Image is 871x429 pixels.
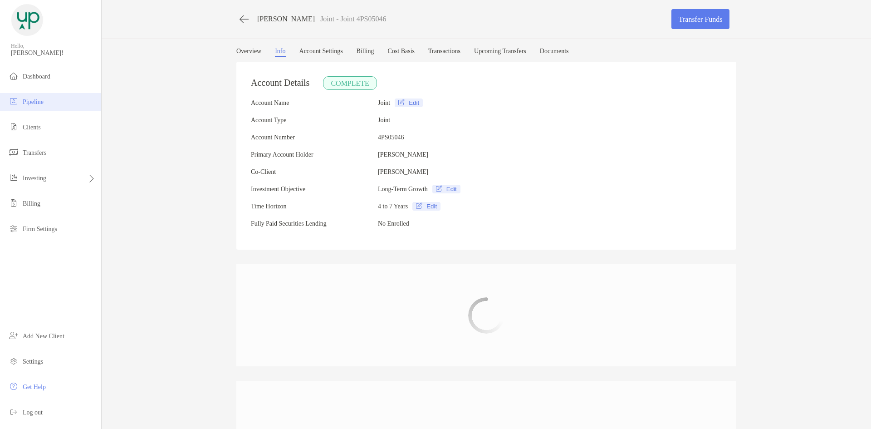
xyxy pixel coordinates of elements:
[251,97,378,108] p: Account Name
[23,333,64,340] span: Add New Client
[8,223,19,234] img: firm-settings icon
[251,76,377,90] h3: Account Details
[378,117,390,123] b: Joint
[251,132,378,143] p: Account Number
[251,166,378,178] p: Co-Client
[474,48,526,57] a: Upcoming Transfers
[387,48,415,57] a: Cost Basis
[8,330,19,341] img: add_new_client icon
[23,409,43,416] span: Log out
[8,172,19,183] img: investing icon
[378,134,404,141] b: 4PS05046
[331,78,369,89] p: COMPLETE
[23,73,50,80] span: Dashboard
[357,48,374,57] a: Billing
[251,201,378,212] p: Time Horizon
[275,48,285,57] a: Info
[11,49,96,57] span: [PERSON_NAME]!
[8,381,19,392] img: get-help icon
[378,151,428,158] b: [PERSON_NAME]
[320,15,386,23] p: Joint - Joint 4PS05046
[257,15,315,23] a: [PERSON_NAME]
[23,358,43,365] span: Settings
[299,48,343,57] a: Account Settings
[8,355,19,366] img: settings icon
[395,99,423,107] button: Edit
[251,114,378,126] p: Account Type
[8,406,19,417] img: logout icon
[251,218,378,229] p: Fully Paid Securities Lending
[251,149,378,160] p: Primary Account Holder
[8,121,19,132] img: clients icon
[23,149,46,156] span: Transfers
[11,4,44,36] img: Zoe Logo
[412,202,440,211] button: Edit
[23,124,41,131] span: Clients
[428,48,460,57] a: Transactions
[236,48,261,57] a: Overview
[8,96,19,107] img: pipeline icon
[23,200,40,207] span: Billing
[23,384,46,390] span: Get Help
[378,220,409,227] b: No Enrolled
[540,48,569,57] a: Documents
[23,175,46,182] span: Investing
[432,185,460,193] button: Edit
[378,186,428,192] b: Long-Term Growth
[378,168,428,175] b: [PERSON_NAME]
[378,203,408,210] b: 4 to 7 Years
[251,183,378,195] p: Investment Objective
[671,9,729,29] a: Transfer Funds
[8,70,19,81] img: dashboard icon
[23,226,57,232] span: Firm Settings
[378,99,390,106] b: Joint
[8,197,19,208] img: billing icon
[8,147,19,158] img: transfers icon
[23,99,44,105] span: Pipeline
